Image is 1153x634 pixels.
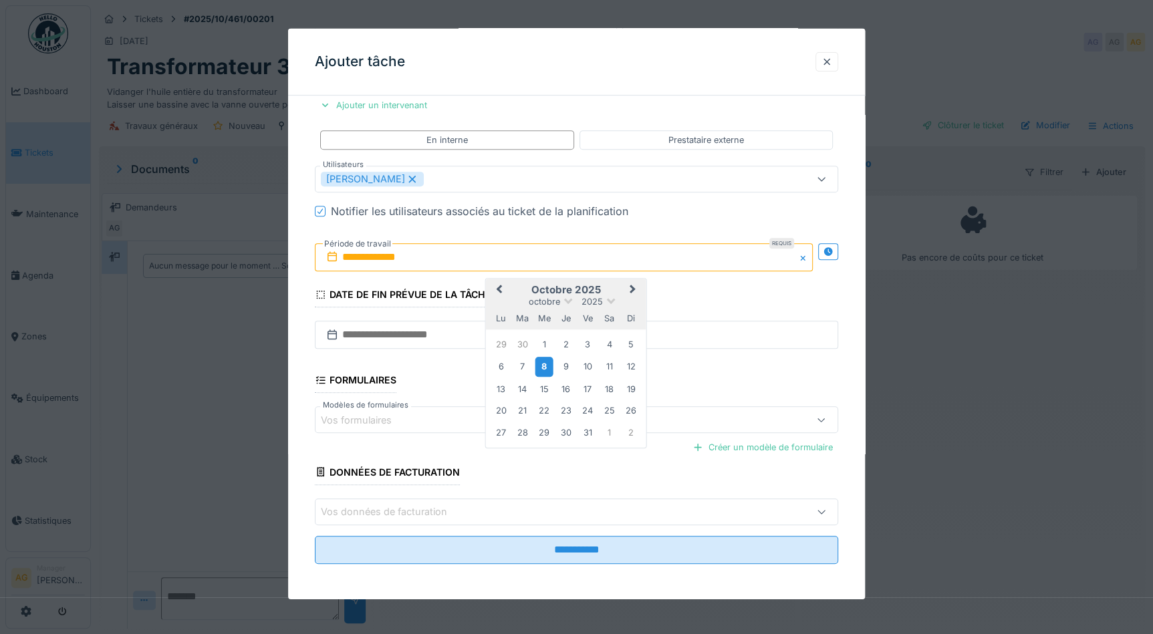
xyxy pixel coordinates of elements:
div: Notifier les utilisateurs associés au ticket de la planification [331,203,628,219]
div: Choose mercredi 29 octobre 2025 [535,424,553,442]
div: Choose lundi 29 septembre 2025 [492,335,510,353]
div: Choose jeudi 9 octobre 2025 [557,357,575,375]
div: Requis [769,238,794,249]
button: Previous Month [487,280,509,301]
div: Choose mardi 21 octobre 2025 [513,402,531,420]
div: vendredi [579,309,597,327]
div: Choose jeudi 16 octobre 2025 [557,380,575,398]
div: Choose lundi 13 octobre 2025 [492,380,510,398]
div: Choose mardi 30 septembre 2025 [513,335,531,353]
div: Choose lundi 27 octobre 2025 [492,424,510,442]
button: Close [798,243,813,271]
div: Choose mardi 14 octobre 2025 [513,380,531,398]
div: Vos données de facturation [321,504,466,519]
div: Choose dimanche 26 octobre 2025 [622,402,640,420]
div: Prestataire externe [668,134,744,146]
div: Choose mardi 28 octobre 2025 [513,424,531,442]
div: lundi [492,309,510,327]
div: Choose mardi 7 octobre 2025 [513,357,531,375]
span: octobre [529,297,560,307]
div: Choose mercredi 22 octobre 2025 [535,402,553,420]
div: Vos formulaires [321,412,410,427]
div: Choose samedi 25 octobre 2025 [600,402,618,420]
div: Choose dimanche 5 octobre 2025 [622,335,640,353]
div: Données de facturation [315,462,460,484]
div: Choose samedi 4 octobre 2025 [600,335,618,353]
div: Formulaires [315,370,396,393]
div: Choose mercredi 8 octobre 2025 [535,357,553,376]
div: dimanche [622,309,640,327]
div: Choose mercredi 1 octobre 2025 [535,335,553,353]
div: Choose samedi 18 octobre 2025 [600,380,618,398]
div: Choose jeudi 30 octobre 2025 [557,424,575,442]
div: Choose samedi 1 novembre 2025 [600,424,618,442]
div: Choose samedi 11 octobre 2025 [600,357,618,375]
div: En interne [426,134,468,146]
div: Choose vendredi 17 octobre 2025 [579,380,597,398]
label: Utilisateurs [320,159,366,170]
div: Choose mercredi 15 octobre 2025 [535,380,553,398]
div: jeudi [557,309,575,327]
h2: octobre 2025 [486,284,646,296]
div: mercredi [535,309,553,327]
button: Next Month [624,280,645,301]
div: Choose dimanche 2 novembre 2025 [622,424,640,442]
div: [PERSON_NAME] [321,172,424,186]
div: Date de fin prévue de la tâche [315,285,491,307]
div: Choose vendredi 3 octobre 2025 [579,335,597,353]
span: 2025 [582,297,603,307]
label: Modèles de formulaires [320,400,411,411]
div: Choose lundi 20 octobre 2025 [492,402,510,420]
div: Choose dimanche 19 octobre 2025 [622,380,640,398]
div: Choose lundi 6 octobre 2025 [492,357,510,375]
div: Month octobre, 2025 [490,333,642,443]
div: Choose vendredi 10 octobre 2025 [579,357,597,375]
div: Choose vendredi 31 octobre 2025 [579,424,597,442]
label: Période de travail [323,236,392,251]
h3: Ajouter tâche [315,53,405,70]
div: Choose jeudi 23 octobre 2025 [557,402,575,420]
div: Choose jeudi 2 octobre 2025 [557,335,575,353]
div: Créer un modèle de formulaire [687,438,838,456]
div: samedi [600,309,618,327]
div: mardi [513,309,531,327]
div: Choose vendredi 24 octobre 2025 [579,402,597,420]
div: Choose dimanche 12 octobre 2025 [622,357,640,375]
div: Ajouter un intervenant [315,96,432,114]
